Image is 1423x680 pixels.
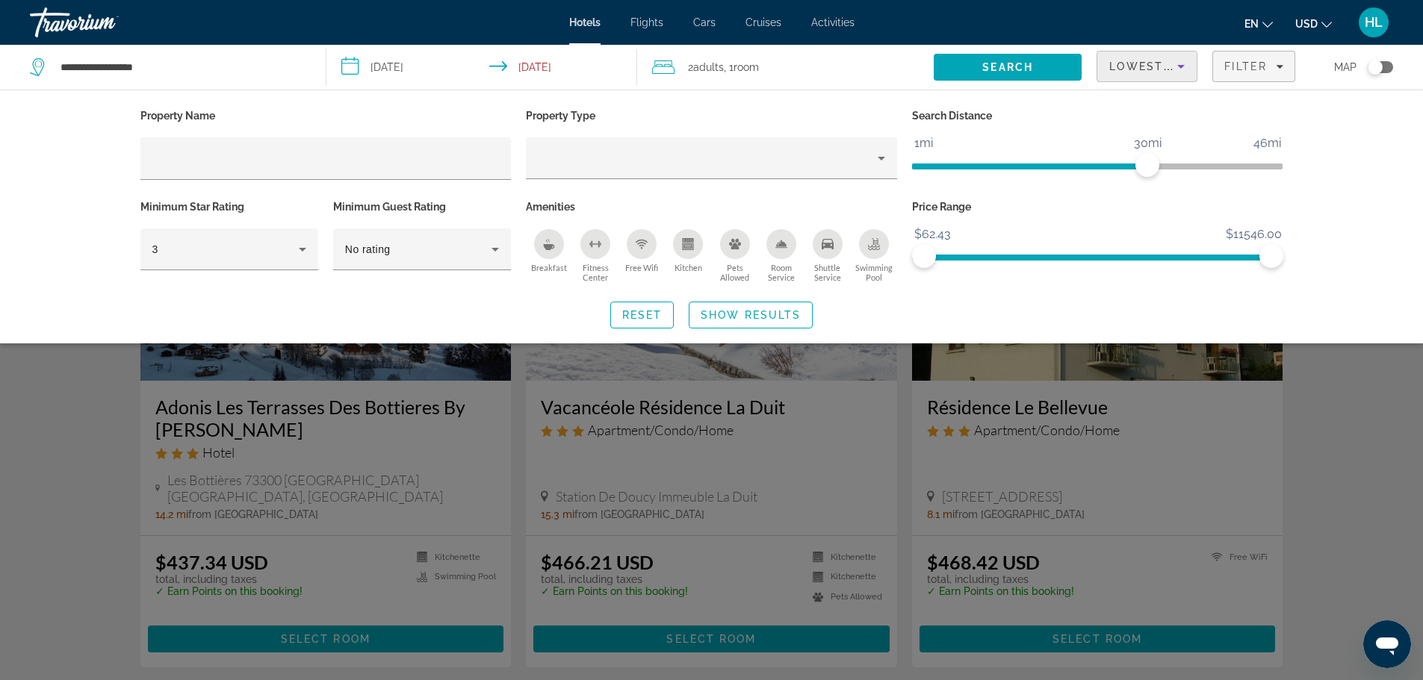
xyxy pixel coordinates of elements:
[569,16,601,28] a: Hotels
[1109,57,1185,75] mat-select: Sort by
[693,16,716,28] a: Cars
[982,61,1033,73] span: Search
[724,57,759,78] span: , 1
[619,228,665,283] button: Free Wifi
[1365,15,1383,30] span: HL
[701,309,801,321] span: Show Results
[675,263,702,272] span: Kitchen
[851,263,897,282] span: Swimming Pool
[912,132,935,155] span: 1mi
[1363,620,1411,668] iframe: Bouton de lancement de la fenêtre de messagerie
[572,228,619,283] button: Fitness Center
[804,263,851,282] span: Shuttle Service
[326,45,638,90] button: Select check in and out date
[526,196,897,217] p: Amenities
[345,243,391,255] span: No rating
[152,243,158,255] span: 3
[140,196,318,217] p: Minimum Star Rating
[1354,7,1393,38] button: User Menu
[538,149,885,167] mat-select: Property type
[711,228,757,283] button: Pets Allowed
[572,263,619,282] span: Fitness Center
[745,16,781,28] a: Cruises
[622,309,663,321] span: Reset
[133,105,1291,287] div: Hotel Filters
[1295,18,1318,30] span: USD
[30,3,179,42] a: Travorium
[59,56,303,78] input: Search hotel destination
[851,228,897,283] button: Swimming Pool
[630,16,663,28] a: Flights
[1132,132,1164,155] span: 30mi
[1224,223,1284,246] span: $11546.00
[1109,60,1205,72] span: Lowest Price
[912,244,936,268] span: ngx-slider
[688,57,724,78] span: 2
[912,255,1283,258] ngx-slider: ngx-slider
[625,263,658,272] span: Free Wifi
[689,302,813,328] button: Show Results
[526,228,572,283] button: Breakfast
[758,263,804,282] span: Room Service
[711,263,757,282] span: Pets Allowed
[912,163,1283,166] ngx-slider: ngx-slider
[665,228,711,283] button: Kitchen
[140,105,512,126] p: Property Name
[1334,57,1357,78] span: Map
[526,105,897,126] p: Property Type
[1212,51,1295,82] button: Filters
[610,302,675,328] button: Reset
[693,61,724,73] span: Adults
[637,45,934,90] button: Travelers: 2 adults, 0 children
[934,54,1082,81] button: Search
[1357,60,1393,74] button: Toggle map
[1244,18,1259,30] span: en
[734,61,759,73] span: Room
[912,196,1283,217] p: Price Range
[1259,244,1283,268] span: ngx-slider-max
[804,228,851,283] button: Shuttle Service
[333,196,511,217] p: Minimum Guest Rating
[1251,132,1283,155] span: 46mi
[1295,13,1332,34] button: Change currency
[758,228,804,283] button: Room Service
[1135,153,1159,177] span: ngx-slider
[1244,13,1273,34] button: Change language
[912,223,953,246] span: $62.43
[1224,60,1267,72] span: Filter
[531,263,567,272] span: Breakfast
[811,16,855,28] a: Activities
[912,105,1283,126] p: Search Distance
